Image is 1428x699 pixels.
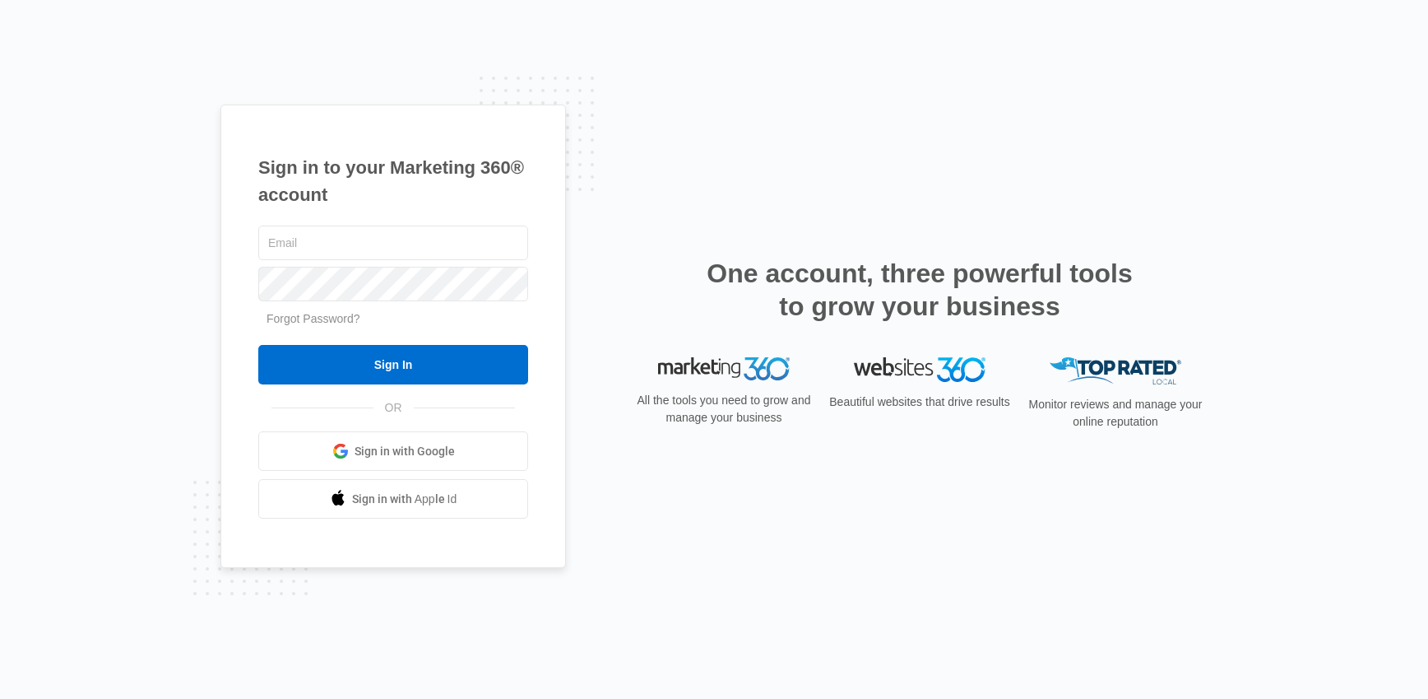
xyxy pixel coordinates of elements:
img: Marketing 360 [658,357,790,380]
p: Beautiful websites that drive results [828,394,1012,411]
h2: One account, three powerful tools to grow your business [702,257,1138,323]
a: Sign in with Google [258,431,528,471]
input: Sign In [258,345,528,384]
span: OR [373,399,414,417]
a: Sign in with Apple Id [258,479,528,519]
span: Sign in with Apple Id [352,491,457,508]
a: Forgot Password? [267,312,360,325]
img: Websites 360 [854,357,985,381]
input: Email [258,226,528,260]
img: Top Rated Local [1050,357,1181,384]
h1: Sign in to your Marketing 360® account [258,154,528,208]
p: Monitor reviews and manage your online reputation [1023,396,1208,431]
span: Sign in with Google [355,443,455,460]
p: All the tools you need to grow and manage your business [632,392,816,426]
